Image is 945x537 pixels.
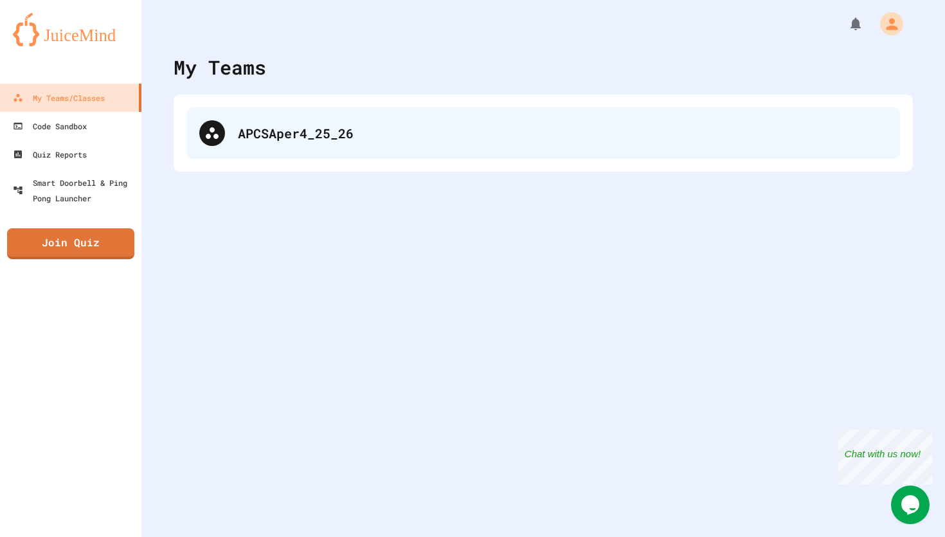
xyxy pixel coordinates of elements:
div: My Teams/Classes [13,90,105,105]
a: Join Quiz [7,228,134,259]
div: Smart Doorbell & Ping Pong Launcher [13,175,136,206]
div: My Teams [174,53,266,82]
div: My Account [867,9,906,39]
div: APCSAper4_25_26 [238,123,887,143]
iframe: chat widget [838,430,932,484]
div: Code Sandbox [13,118,87,134]
div: My Notifications [824,13,867,35]
div: APCSAper4_25_26 [186,107,900,159]
div: Quiz Reports [13,147,87,162]
img: logo-orange.svg [13,13,129,46]
iframe: chat widget [891,486,932,524]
